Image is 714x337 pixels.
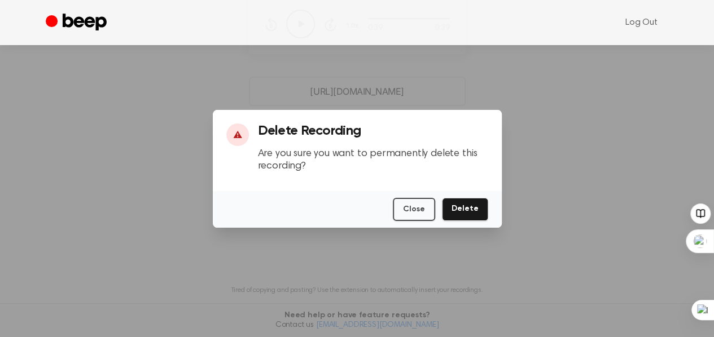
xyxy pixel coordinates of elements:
[442,198,488,221] button: Delete
[46,12,109,34] a: Beep
[258,123,488,139] h3: Delete Recording
[393,198,435,221] button: Close
[614,9,669,36] a: Log Out
[226,123,249,146] div: ⚠
[258,148,488,173] p: Are you sure you want to permanently delete this recording?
